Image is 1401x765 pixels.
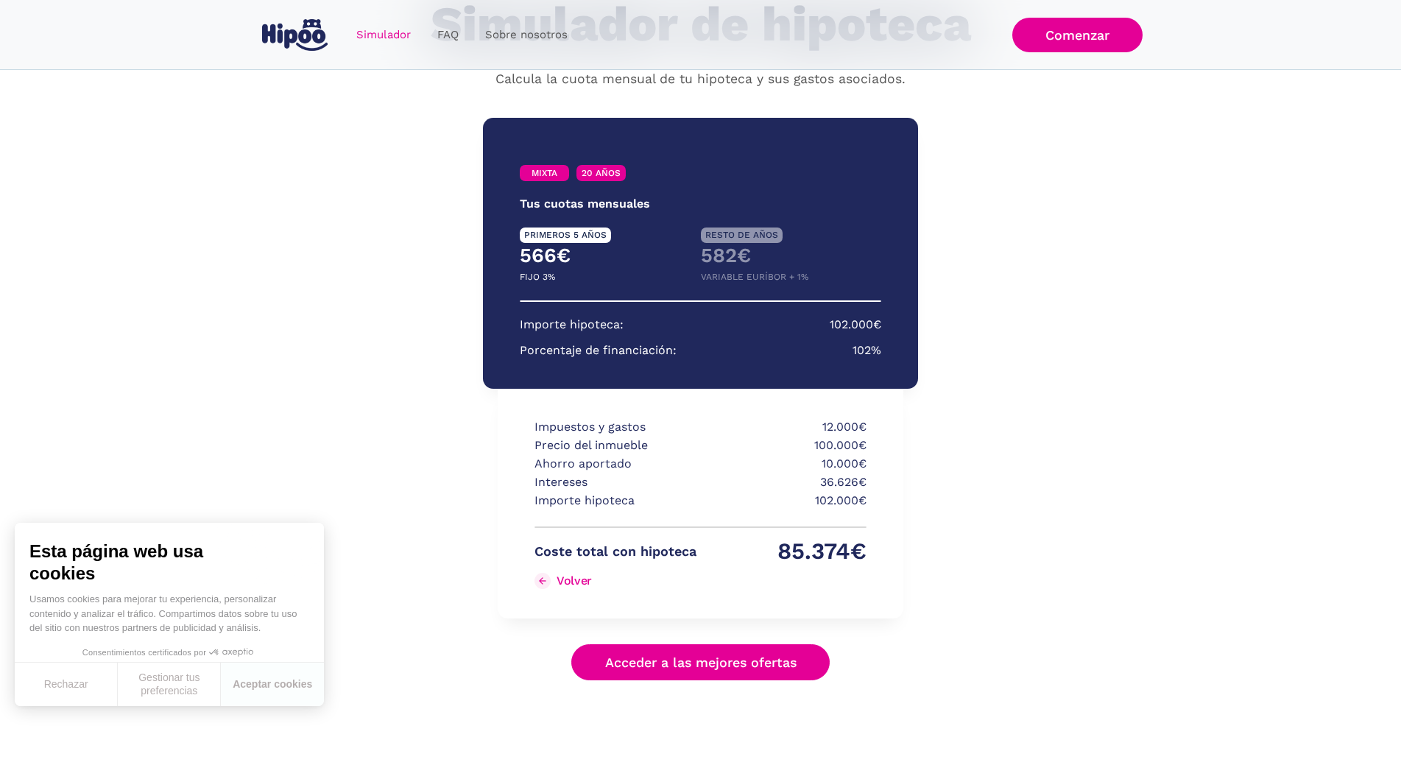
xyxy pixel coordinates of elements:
p: Calcula la cuota mensual de tu hipoteca y sus gastos asociados. [495,70,906,89]
p: Ahorro aportado [534,455,696,473]
a: FAQ [424,21,472,49]
p: Impuestos y gastos [534,418,696,437]
p: FIJO 3% [520,268,555,286]
div: Volver [557,574,592,588]
a: 20 AÑOS [576,165,626,181]
a: Acceder a las mejores ofertas [571,644,830,680]
a: Comenzar [1012,18,1143,52]
a: Sobre nosotros [472,21,581,49]
a: Simulador [343,21,424,49]
p: 36.626€ [705,473,867,492]
h4: 566€ [520,243,701,268]
a: Volver [534,569,696,593]
a: MIXTA [520,165,569,181]
p: Precio del inmueble [534,437,696,455]
p: Importe hipoteca: [520,316,624,334]
p: Importe hipoteca [534,492,696,510]
a: home [259,13,331,57]
div: Simulador Form success [370,103,1032,709]
p: 102.000€ [705,492,867,510]
h4: 582€ [701,243,882,268]
p: Porcentaje de financiación: [520,342,677,360]
p: 10.000€ [705,455,867,473]
p: 12.000€ [705,418,867,437]
p: Intereses [534,473,696,492]
p: Coste total con hipoteca [534,543,696,561]
p: 85.374€ [705,543,867,561]
p: VARIABLE EURÍBOR + 1% [701,268,808,286]
p: 100.000€ [705,437,867,455]
p: 102.000€ [830,316,881,334]
p: 102% [853,342,881,360]
p: Tus cuotas mensuales [520,195,650,214]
